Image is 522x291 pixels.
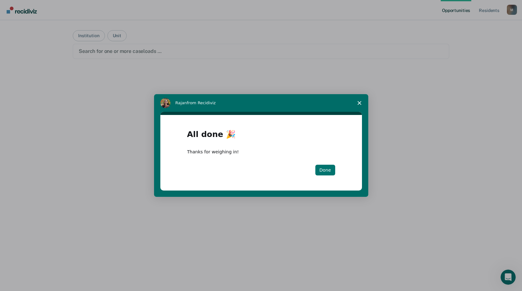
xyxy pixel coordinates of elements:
span: Rajan [175,100,187,105]
span: Close survey [351,94,368,112]
span: from Recidiviz [187,100,216,105]
button: Done [315,165,335,175]
img: Profile image for Rajan [160,98,170,108]
div: Thanks for weighing in! [187,149,335,155]
h1: All done 🎉 [187,130,335,143]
